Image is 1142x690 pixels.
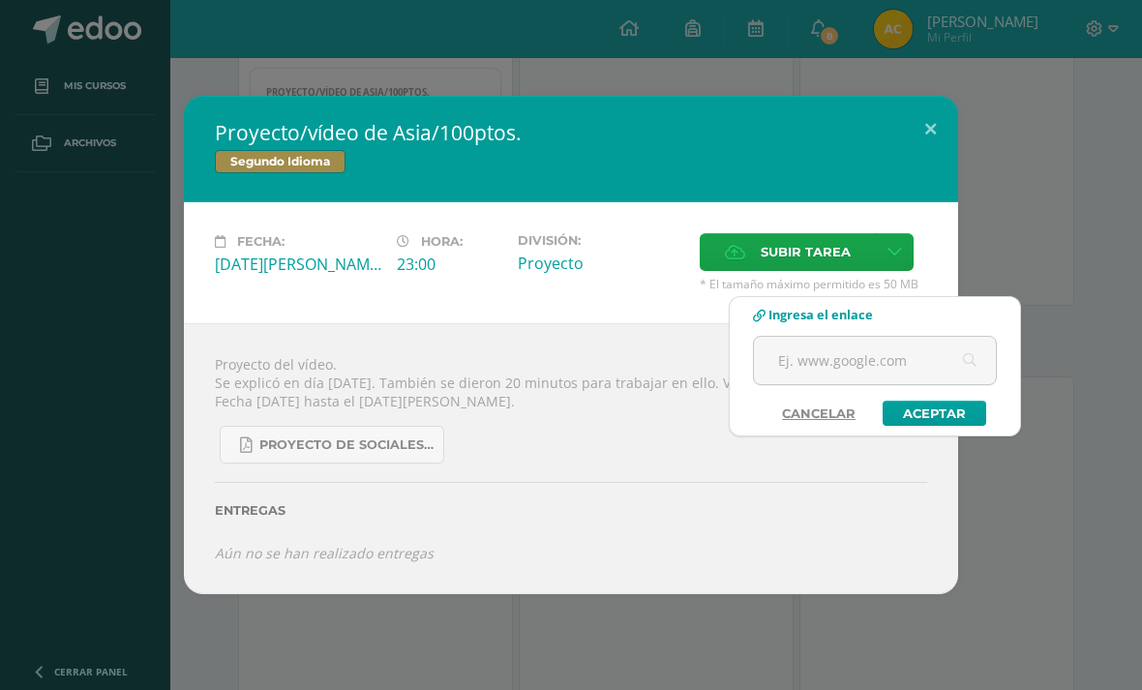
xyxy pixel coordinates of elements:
[220,426,444,464] a: Proyecto de Sociales y Kaqchikel_3ra. Unidad.pdf
[215,254,381,275] div: [DATE][PERSON_NAME]
[763,401,875,426] a: Cancelar
[397,254,502,275] div: 23:00
[259,437,434,453] span: Proyecto de Sociales y Kaqchikel_3ra. Unidad.pdf
[215,119,927,146] h2: Proyecto/vídeo de Asia/100ptos.
[903,96,958,162] button: Close (Esc)
[754,337,996,384] input: Ej. www.google.com
[421,234,463,249] span: Hora:
[518,233,684,248] label: División:
[184,323,958,593] div: Proyecto del vídeo. Se explicó en día [DATE]. También se dieron 20 minutos para trabajar en ello....
[215,544,434,562] i: Aún no se han realizado entregas
[883,401,986,426] a: Aceptar
[700,276,927,292] span: * El tamaño máximo permitido es 50 MB
[215,150,346,173] span: Segundo Idioma
[761,234,851,270] span: Subir tarea
[237,234,285,249] span: Fecha:
[518,253,684,274] div: Proyecto
[768,306,873,323] span: Ingresa el enlace
[215,503,927,518] label: Entregas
